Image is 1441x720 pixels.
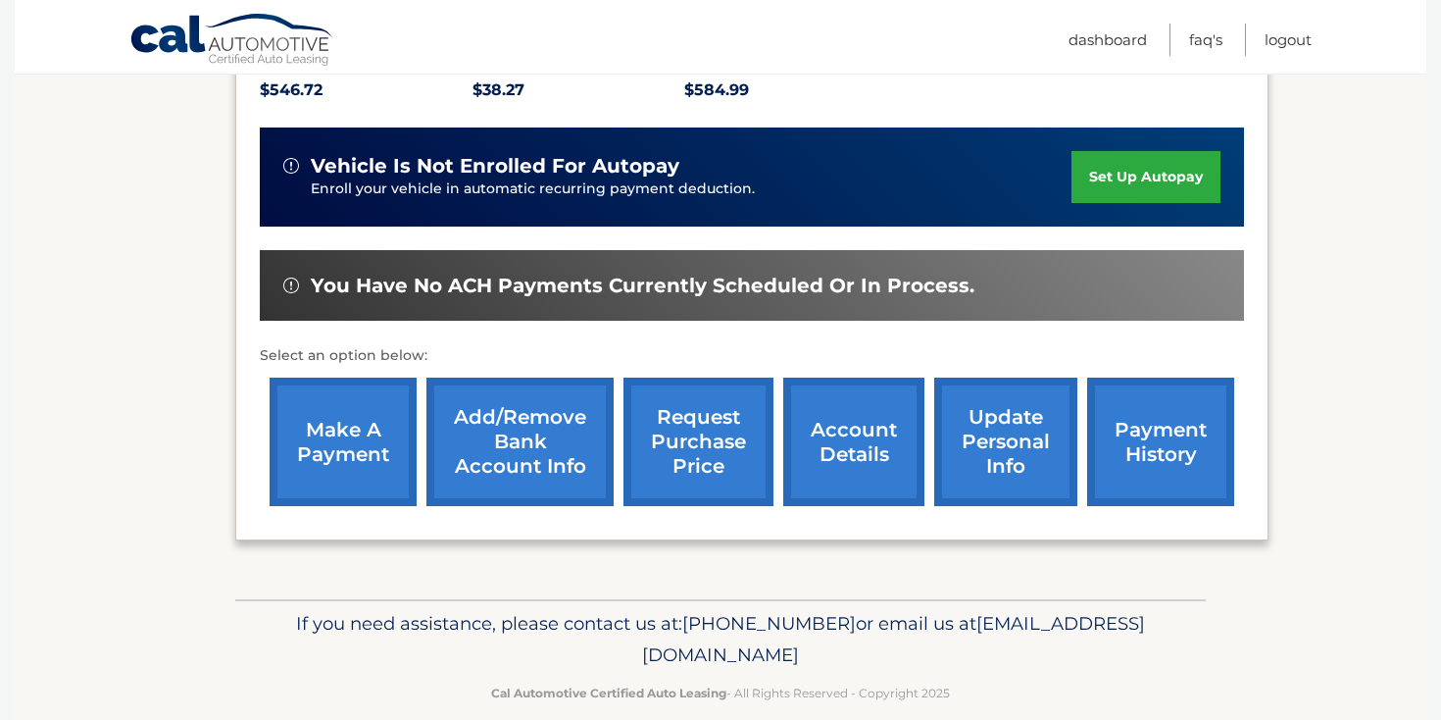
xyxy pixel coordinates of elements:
span: [PHONE_NUMBER] [682,612,856,635]
strong: Cal Automotive Certified Auto Leasing [491,686,726,700]
a: Cal Automotive [129,13,335,70]
a: FAQ's [1189,24,1222,56]
a: request purchase price [623,378,773,506]
p: $38.27 [472,77,685,104]
p: Select an option below: [260,344,1244,368]
p: $584.99 [684,77,897,104]
a: Dashboard [1068,24,1147,56]
a: update personal info [934,378,1077,506]
span: [EMAIL_ADDRESS][DOMAIN_NAME] [642,612,1145,666]
a: payment history [1087,378,1234,506]
a: make a payment [270,378,417,506]
p: $546.72 [260,77,472,104]
a: Add/Remove bank account info [426,378,614,506]
p: - All Rights Reserved - Copyright 2025 [248,683,1193,703]
img: alert-white.svg [283,158,299,174]
img: alert-white.svg [283,278,299,293]
a: set up autopay [1071,151,1220,203]
span: You have no ACH payments currently scheduled or in process. [311,274,974,298]
a: Logout [1265,24,1312,56]
p: If you need assistance, please contact us at: or email us at [248,608,1193,671]
a: account details [783,378,924,506]
p: Enroll your vehicle in automatic recurring payment deduction. [311,179,1071,200]
span: vehicle is not enrolled for autopay [311,154,679,179]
